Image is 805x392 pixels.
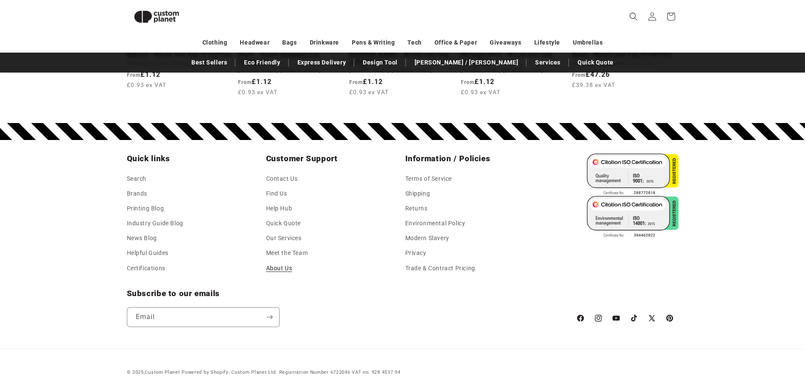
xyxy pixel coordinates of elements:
[405,201,428,216] a: Returns
[293,55,351,70] a: Express Delivery
[405,186,430,201] a: Shipping
[405,154,539,164] h2: Information / Policies
[240,55,284,70] a: Eco Friendly
[534,35,560,50] a: Lifestyle
[405,231,449,246] a: Modern Slavery
[127,186,148,201] a: Brands
[127,246,168,260] a: Helpful Guides
[490,35,521,50] a: Giveaways
[182,370,400,375] small: - Custom Planet Ltd. Registration Number 6722046 VAT no. 928 4537 94
[145,370,180,375] a: Custom Planet
[240,35,269,50] a: Headwear
[261,307,279,327] button: Subscribe
[352,35,395,50] a: Pens & Writing
[405,216,466,231] a: Environmental Policy
[127,261,165,276] a: Certifications
[624,7,643,26] summary: Search
[182,370,228,375] a: Powered by Shopify
[435,35,477,50] a: Office & Paper
[127,154,261,164] h2: Quick links
[282,35,297,50] a: Bags
[405,246,426,260] a: Privacy
[410,55,522,70] a: [PERSON_NAME] / [PERSON_NAME]
[127,288,567,299] h2: Subscribe to our emails
[266,154,400,164] h2: Customer Support
[573,35,603,50] a: Umbrellas
[127,231,157,246] a: News Blog
[187,55,231,70] a: Best Sellers
[127,216,183,231] a: Industry Guide Blog
[127,370,180,375] small: © 2025,
[407,35,421,50] a: Tech
[405,174,452,186] a: Terms of Service
[531,55,565,70] a: Services
[310,35,339,50] a: Drinkware
[202,35,227,50] a: Clothing
[587,196,679,238] img: ISO 14001 Certified
[573,55,618,70] a: Quick Quote
[266,246,308,260] a: Meet the Team
[405,261,475,276] a: Trade & Contract Pricing
[266,216,301,231] a: Quick Quote
[266,231,302,246] a: Our Services
[663,300,805,392] iframe: Chat Widget
[266,201,292,216] a: Help Hub
[266,174,298,186] a: Contact Us
[359,55,402,70] a: Design Tool
[266,261,292,276] a: About Us
[266,186,287,201] a: Find Us
[127,201,164,216] a: Printing Blog
[127,174,147,186] a: Search
[587,154,679,196] img: ISO 9001 Certified
[127,3,186,30] img: Custom Planet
